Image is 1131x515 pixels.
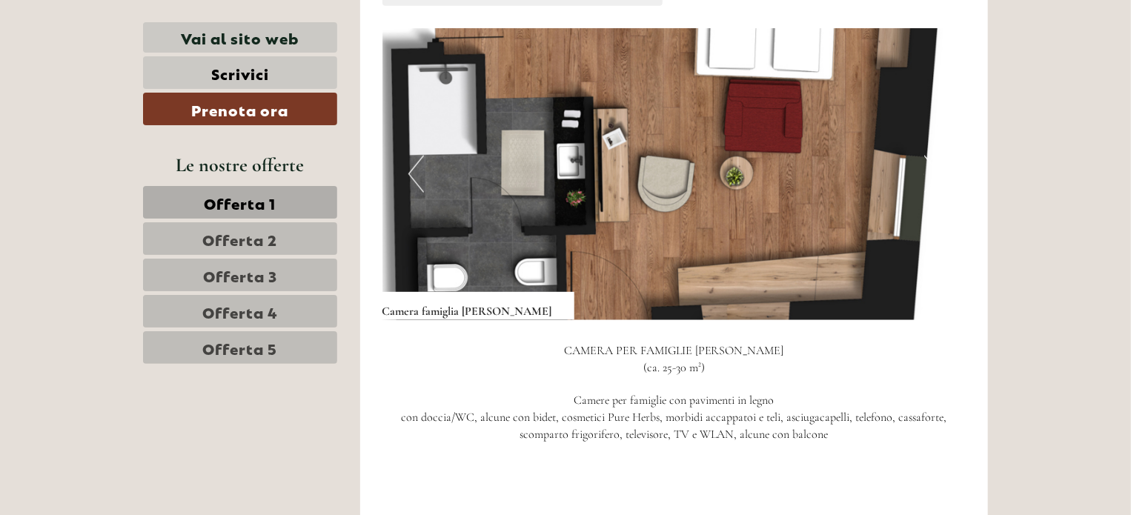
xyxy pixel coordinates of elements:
[203,228,278,249] span: Offerta 2
[924,156,940,193] button: Next
[143,151,337,179] div: Le nostre offerte
[497,384,584,416] button: Invia
[143,22,337,53] a: Vai al sito web
[382,292,574,320] div: Camera famiglia [PERSON_NAME]
[203,265,277,285] span: Offerta 3
[22,72,198,82] small: 19:10
[258,11,327,36] div: martedì
[143,93,337,125] a: Prenota ora
[205,192,276,213] span: Offerta 1
[143,56,337,89] a: Scrivici
[22,43,198,55] div: [GEOGRAPHIC_DATA]
[11,40,205,85] div: Buon giorno, come possiamo aiutarla?
[203,337,278,358] span: Offerta 5
[408,156,424,193] button: Previous
[382,28,966,320] img: image
[382,342,966,461] p: CAMERA PER FAMIGLIE [PERSON_NAME] (ca. 25-30 m²) Camere per famiglie con pavimenti in legno con d...
[202,301,278,322] span: Offerta 4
